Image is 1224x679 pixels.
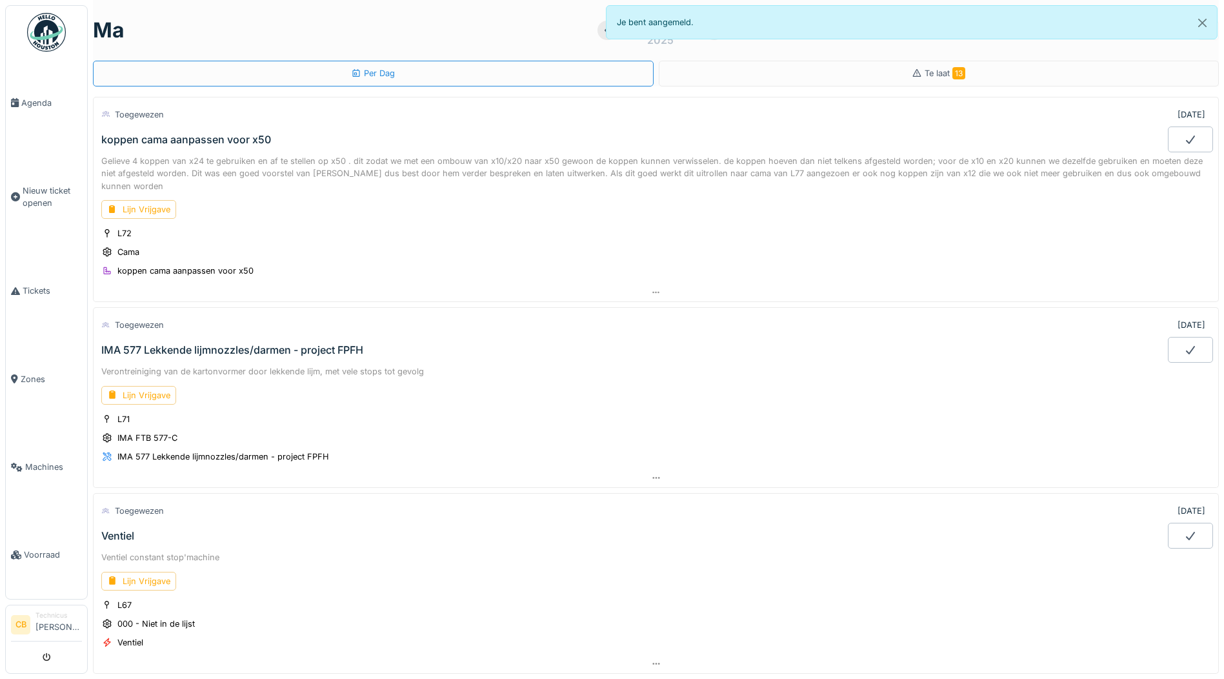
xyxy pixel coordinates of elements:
a: Zones [6,335,87,423]
button: Close [1188,6,1217,40]
div: koppen cama aanpassen voor x50 [101,134,271,146]
span: Zones [21,373,82,385]
h1: ma [93,18,125,43]
li: CB [11,615,30,634]
div: IMA FTB 577-C [117,432,177,444]
div: Per Dag [351,67,395,79]
div: Lijn Vrijgave [101,386,176,405]
span: Tickets [23,285,82,297]
div: koppen cama aanpassen voor x50 [117,265,254,277]
div: Verontreiniging van de kartonvormer door lekkende lijm, met vele stops tot gevolg [101,365,1210,378]
span: Agenda [21,97,82,109]
div: IMA 577 Lekkende lijmnozzles/darmen - project FPFH [101,344,363,356]
div: Gelieve 4 koppen van x24 te gebruiken en af te stellen op x50 . dit zodat we met een ombouw van x... [101,155,1210,192]
li: [PERSON_NAME] [35,611,82,638]
img: Badge_color-CXgf-gQk.svg [27,13,66,52]
div: L67 [117,599,132,611]
a: Nieuw ticket openen [6,147,87,247]
div: Lijn Vrijgave [101,572,176,591]
span: Voorraad [24,549,82,561]
div: L71 [117,413,130,425]
a: Agenda [6,59,87,147]
div: Lijn Vrijgave [101,200,176,219]
div: [DATE] [1178,319,1205,331]
div: 000 - Niet in de lijst [117,618,195,630]
div: Cama [117,246,139,258]
div: Ventiel [101,530,134,542]
span: Te laat [925,68,965,78]
div: [DATE] [1178,108,1205,121]
a: Voorraad [6,511,87,599]
div: Toegewezen [115,319,164,331]
span: 13 [952,67,965,79]
div: Toegewezen [115,108,164,121]
a: CB Technicus[PERSON_NAME] [11,611,82,642]
span: Machines [25,461,82,473]
div: Ventiel [117,636,143,649]
div: Technicus [35,611,82,620]
div: Toegewezen [115,505,164,517]
div: Je bent aangemeld. [606,5,1218,39]
div: IMA 577 Lekkende lijmnozzles/darmen - project FPFH [117,451,329,463]
span: Nieuw ticket openen [23,185,82,209]
a: Tickets [6,247,87,335]
div: L72 [117,227,132,239]
div: [DATE] [1178,505,1205,517]
div: 2025 [647,32,674,48]
a: Machines [6,423,87,511]
div: Ventiel constant stop'machine [101,551,1210,563]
